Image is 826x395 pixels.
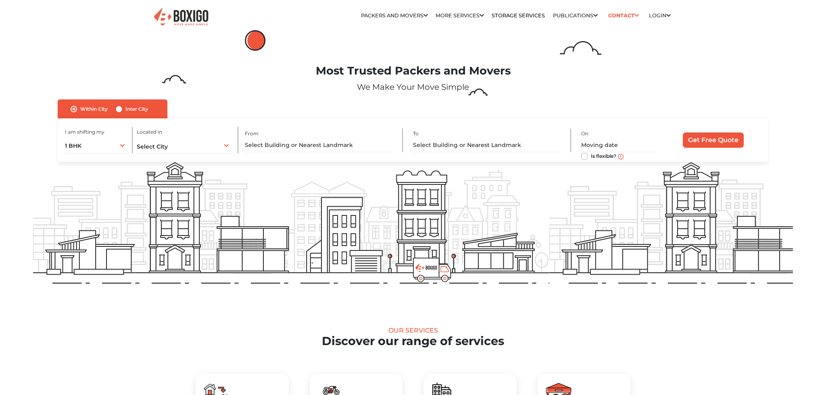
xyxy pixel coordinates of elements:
input: Select Building or Nearest Landmark [413,138,562,152]
span: 1 BHK [65,142,81,149]
span: Select City [137,143,168,150]
p: We Make Your Move Simple [33,81,793,93]
label: To [413,130,419,137]
a: Contact [605,9,641,22]
a: Storage Services [492,12,545,19]
label: Inter City [125,104,148,114]
img: boxigo_prackers_and_movers_truck [413,258,451,282]
h2: Discover our range of services [33,334,793,348]
input: Select Building or Nearest Landmark [245,138,394,152]
img: move_date_info [618,154,624,159]
label: I am shifting my [65,128,104,136]
input: Get Free Quote [683,132,744,148]
a: Packers and Movers [361,12,428,19]
img: Boxigo [153,7,209,27]
a: Login [649,12,671,19]
a: Publications [553,12,598,19]
label: Is flexible? [591,151,616,160]
input: Moving date [581,138,656,152]
div: Our Services [33,327,793,334]
label: Located in [137,128,162,136]
a: More services [436,12,484,19]
h1: Most Trusted Packers and Movers [33,64,793,78]
label: From [245,130,259,137]
label: Within City [80,104,108,114]
label: On [581,130,588,137]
